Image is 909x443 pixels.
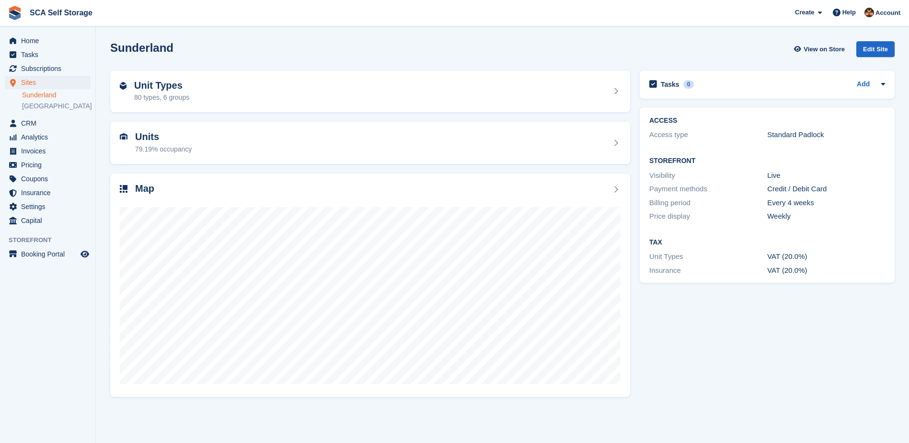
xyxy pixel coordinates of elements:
a: menu [5,172,91,186]
h2: Unit Types [134,80,189,91]
a: Map [110,174,630,397]
h2: Units [135,131,192,142]
a: View on Store [793,41,849,57]
a: Unit Types 80 types, 6 groups [110,70,630,113]
span: Settings [21,200,79,213]
span: Tasks [21,48,79,61]
h2: Map [135,183,154,194]
a: menu [5,247,91,261]
span: Subscriptions [21,62,79,75]
a: Units 79.19% occupancy [110,122,630,164]
a: menu [5,186,91,199]
div: Insurance [649,265,767,276]
span: Analytics [21,130,79,144]
div: Access type [649,129,767,140]
a: [GEOGRAPHIC_DATA] [22,102,91,111]
a: Edit Site [856,41,895,61]
div: Unit Types [649,251,767,262]
a: SCA Self Storage [26,5,96,21]
div: 80 types, 6 groups [134,93,189,103]
div: VAT (20.0%) [767,265,885,276]
span: Account [875,8,900,18]
span: Storefront [9,235,95,245]
div: Edit Site [856,41,895,57]
a: Add [857,79,870,90]
a: Preview store [79,248,91,260]
div: 0 [683,80,694,89]
h2: Tasks [661,80,679,89]
img: unit-type-icn-2b2737a686de81e16bb02015468b77c625bbabd49415b5ef34ead5e3b44a266d.svg [120,82,127,90]
span: Invoices [21,144,79,158]
a: menu [5,144,91,158]
h2: Storefront [649,157,885,165]
div: Every 4 weeks [767,198,885,209]
div: Credit / Debit Card [767,184,885,195]
div: Live [767,170,885,181]
span: Home [21,34,79,47]
a: menu [5,117,91,130]
div: Payment methods [649,184,767,195]
span: Coupons [21,172,79,186]
img: unit-icn-7be61d7bf1b0ce9d3e12c5938cc71ed9869f7b940bace4675aadf7bd6d80202e.svg [120,133,127,140]
span: View on Store [804,45,845,54]
a: menu [5,48,91,61]
span: Create [795,8,814,17]
h2: ACCESS [649,117,885,125]
h2: Tax [649,239,885,246]
h2: Sunderland [110,41,173,54]
div: Standard Padlock [767,129,885,140]
div: Weekly [767,211,885,222]
span: Sites [21,76,79,89]
span: Help [842,8,856,17]
span: Pricing [21,158,79,172]
div: 79.19% occupancy [135,144,192,154]
span: CRM [21,117,79,130]
span: Capital [21,214,79,227]
span: Booking Portal [21,247,79,261]
a: menu [5,200,91,213]
img: stora-icon-8386f47178a22dfd0bd8f6a31ec36ba5ce8667c1dd55bd0f319d3a0aa187defe.svg [8,6,22,20]
div: Price display [649,211,767,222]
a: menu [5,130,91,144]
a: menu [5,214,91,227]
img: Sarah Race [864,8,874,17]
a: menu [5,158,91,172]
a: menu [5,62,91,75]
a: Sunderland [22,91,91,100]
div: Billing period [649,198,767,209]
a: menu [5,34,91,47]
span: Insurance [21,186,79,199]
a: menu [5,76,91,89]
img: map-icn-33ee37083ee616e46c38cad1a60f524a97daa1e2b2c8c0bc3eb3415660979fc1.svg [120,185,127,193]
div: VAT (20.0%) [767,251,885,262]
div: Visibility [649,170,767,181]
